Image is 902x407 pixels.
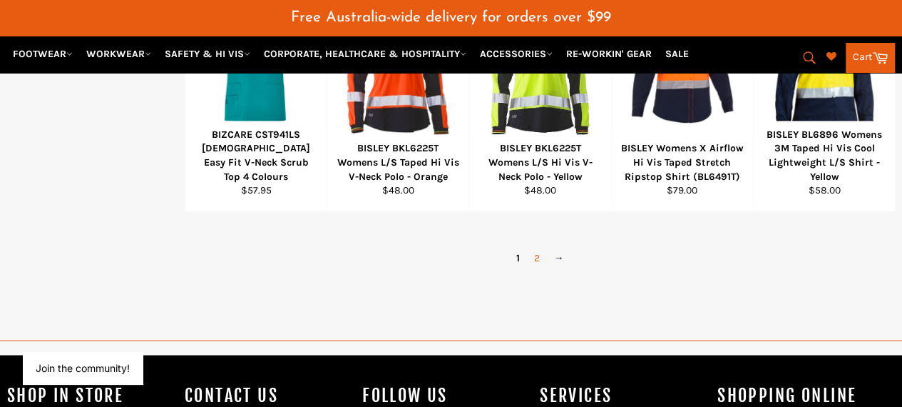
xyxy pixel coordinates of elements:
a: ACCESSORIES [474,41,558,66]
a: WORKWEAR [81,41,157,66]
h4: services [540,383,703,407]
h4: Follow us [362,383,526,407]
a: SAFETY & HI VIS [159,41,256,66]
span: 1 [509,247,527,268]
div: BISLEY BKL6225T Womens L/S Taped Hi Vis V-Neck Polo - Orange [337,141,460,183]
a: FOOTWEAR [7,41,78,66]
div: BIZCARE CST941LS [DEMOGRAPHIC_DATA] Easy Fit V-Neck Scrub Top 4 Colours [195,128,318,183]
div: BISLEY Womens X Airflow Hi Vis Taped Stretch Ripstop Shirt (BL6491T) [620,141,744,183]
h4: Shop In Store [7,383,170,407]
a: 2 [527,247,547,268]
h4: Contact Us [185,383,348,407]
div: BISLEY BL6896 Womens 3M Taped Hi Vis Cool Lightweight L/S Shirt - Yellow [762,128,886,183]
a: Cart [846,43,895,73]
a: → [547,247,571,268]
span: Free Australia-wide delivery for orders over $99 [291,10,611,25]
a: CORPORATE, HEALTHCARE & HOSPITALITY [258,41,472,66]
div: BISLEY BKL6225T Womens L/S Hi Vis V-Neck Polo - Yellow [478,141,602,183]
h4: SHOPPING ONLINE [717,383,881,407]
button: Join the community! [36,362,130,374]
a: SALE [660,41,695,66]
a: RE-WORKIN' GEAR [560,41,657,66]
